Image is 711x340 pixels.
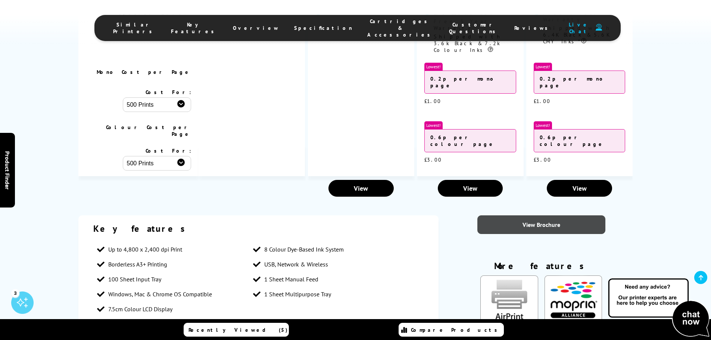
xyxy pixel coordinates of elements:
a: KeyFeatureModal85 [480,318,538,325]
span: Cost For: [146,89,191,96]
div: 0.2p per mono page [534,71,625,94]
img: user-headset-duotone.svg [596,24,602,31]
div: Key features [93,223,424,234]
a: View Brochure [477,215,605,234]
span: USB, Network & Wireless [264,261,328,268]
img: Open Live Chat window [606,277,711,339]
span: Compare Products [411,327,501,333]
span: Reviews [514,25,552,31]
span: Product Finder [4,151,11,189]
span: 1 Sheet Multipurpose Tray [264,290,331,298]
a: Compare Products [399,323,504,337]
div: 0.6p per colour page [424,129,516,152]
span: 100 Sheet Input Tray [108,275,161,283]
span: Lowest! [424,63,443,71]
div: 3 [11,289,19,297]
span: Up to 4,800 x 2,400 dpi Print [108,246,182,253]
span: Overview [233,25,279,31]
a: View [438,180,503,197]
span: Similar Printers [113,21,156,35]
span: Live Chat [567,21,592,35]
span: £3.00 [424,156,442,163]
span: £1.00 [424,98,441,105]
span: View [463,184,477,193]
span: Mono Cost per Page [97,69,191,75]
span: Key Features [171,21,218,35]
a: View [547,180,612,197]
span: Cartridges & Accessories [367,18,434,38]
span: Colour Cost per Page [106,124,191,137]
a: Recently Viewed (5) [184,323,289,337]
span: Customer Questions [449,21,499,35]
span: Cost For: [146,147,191,154]
span: Recently Viewed (5) [188,327,288,333]
span: £3.00 [534,156,551,163]
span: Windows, Mac & Chrome OS Compatible [108,290,212,298]
span: Borderless A3+ Printing [108,261,167,268]
span: 8 Colour Dye-Based Ink System [264,246,344,253]
span: £1.00 [534,98,551,105]
a: View [328,180,394,197]
span: View [354,184,368,193]
span: Specification [294,25,352,31]
span: 7.5cm Colour LCD Display [108,305,172,313]
span: View [573,184,587,193]
span: Lowest! [424,121,443,129]
span: Lowest! [534,121,552,129]
img: Mopria Certified [545,275,602,324]
div: 0.6p per colour page [534,129,625,152]
div: More features [477,260,605,275]
span: 1 Sheet Manual Feed [264,275,318,283]
a: KeyFeatureModal324 [545,318,602,325]
span: Lowest! [534,63,552,71]
div: 0.2p per mono page [424,71,516,94]
img: AirPrint [480,275,538,324]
